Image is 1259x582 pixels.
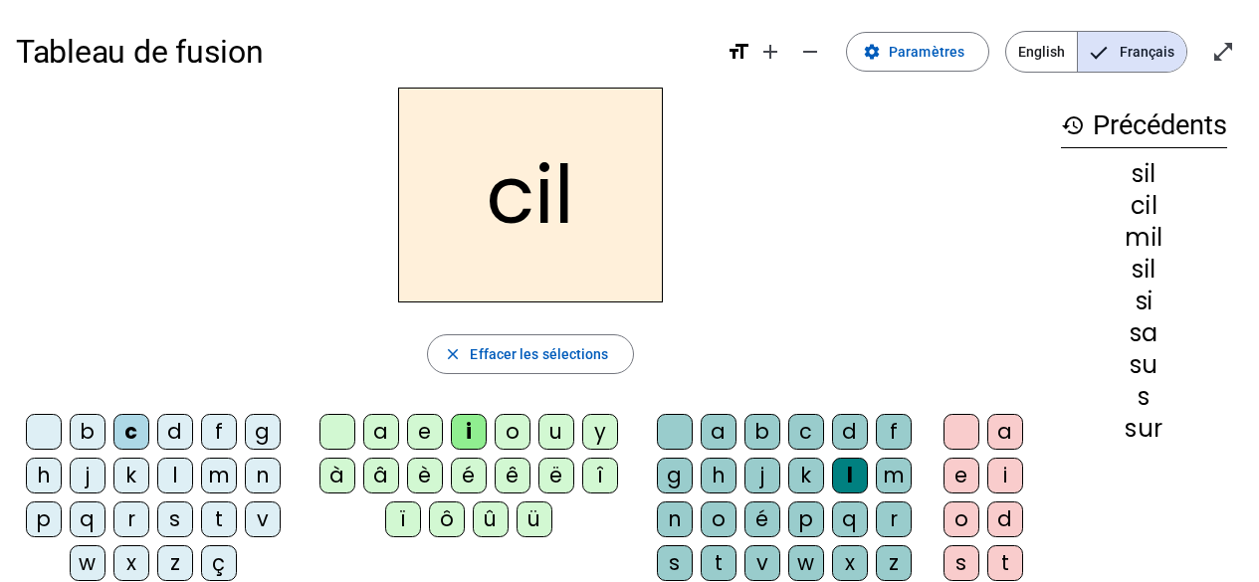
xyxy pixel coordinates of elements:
[363,414,399,450] div: a
[1061,194,1227,218] div: cil
[944,545,979,581] div: s
[451,458,487,493] div: é
[451,414,487,450] div: i
[582,458,618,493] div: î
[495,414,530,450] div: o
[876,501,912,537] div: r
[538,414,574,450] div: u
[744,545,780,581] div: v
[473,501,509,537] div: û
[201,414,237,450] div: f
[517,501,552,537] div: ü
[319,458,355,493] div: à
[363,458,399,493] div: â
[987,501,1023,537] div: d
[727,40,750,64] mat-icon: format_size
[1005,31,1187,73] mat-button-toggle-group: Language selection
[744,458,780,493] div: j
[1061,113,1085,137] mat-icon: history
[863,43,881,61] mat-icon: settings
[1203,32,1243,72] button: Entrer en plein écran
[701,545,736,581] div: t
[113,545,149,581] div: x
[750,32,790,72] button: Augmenter la taille de la police
[1061,290,1227,313] div: si
[538,458,574,493] div: ë
[1006,32,1077,72] span: English
[657,501,693,537] div: n
[876,414,912,450] div: f
[582,414,618,450] div: y
[701,501,736,537] div: o
[758,40,782,64] mat-icon: add
[876,545,912,581] div: z
[987,458,1023,493] div: i
[846,32,989,72] button: Paramètres
[832,414,868,450] div: d
[70,414,105,450] div: b
[157,501,193,537] div: s
[744,414,780,450] div: b
[1061,226,1227,250] div: mil
[788,501,824,537] div: p
[832,501,868,537] div: q
[429,501,465,537] div: ô
[1061,353,1227,377] div: su
[1078,32,1186,72] span: Français
[70,458,105,493] div: j
[398,88,663,302] h2: cil
[201,458,237,493] div: m
[427,334,633,374] button: Effacer les sélections
[245,458,281,493] div: n
[495,458,530,493] div: ê
[657,545,693,581] div: s
[245,501,281,537] div: v
[70,545,105,581] div: w
[157,458,193,493] div: l
[1061,321,1227,345] div: sa
[70,501,105,537] div: q
[744,501,780,537] div: é
[832,458,868,493] div: l
[245,414,281,450] div: g
[889,40,964,64] span: Paramètres
[876,458,912,493] div: m
[1061,162,1227,186] div: sil
[1211,40,1235,64] mat-icon: open_in_full
[385,501,421,537] div: ï
[1061,385,1227,409] div: s
[407,414,443,450] div: e
[157,414,193,450] div: d
[788,414,824,450] div: c
[201,545,237,581] div: ç
[1061,417,1227,441] div: sur
[987,414,1023,450] div: a
[701,414,736,450] div: a
[1061,103,1227,148] h3: Précédents
[157,545,193,581] div: z
[407,458,443,493] div: è
[790,32,830,72] button: Diminuer la taille de la police
[798,40,822,64] mat-icon: remove
[944,458,979,493] div: e
[788,458,824,493] div: k
[26,501,62,537] div: p
[113,501,149,537] div: r
[701,458,736,493] div: h
[987,545,1023,581] div: t
[16,20,711,84] h1: Tableau de fusion
[657,458,693,493] div: g
[113,414,149,450] div: c
[832,545,868,581] div: x
[26,458,62,493] div: h
[944,501,979,537] div: o
[1061,258,1227,282] div: sil
[113,458,149,493] div: k
[788,545,824,581] div: w
[470,342,608,366] span: Effacer les sélections
[201,501,237,537] div: t
[444,345,462,363] mat-icon: close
